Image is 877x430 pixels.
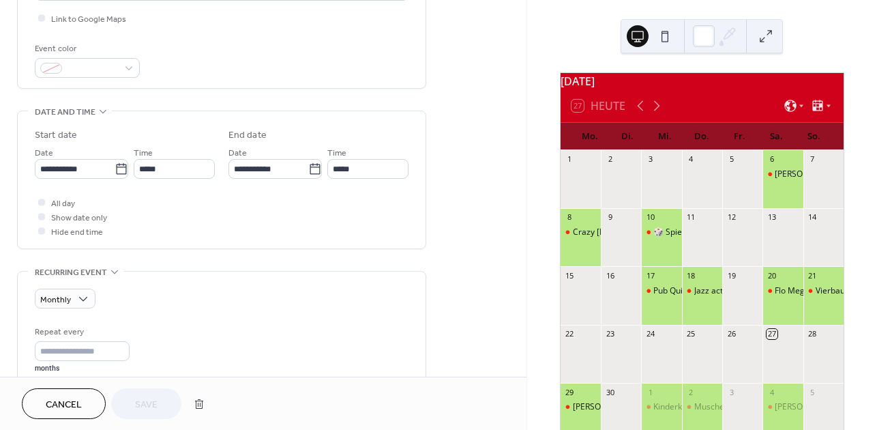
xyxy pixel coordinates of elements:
div: 13 [767,212,777,223]
div: 23 [605,329,615,339]
div: Event color [35,42,137,56]
div: 17 [645,270,655,281]
div: Pub Quiz [653,285,687,297]
div: Repeat every [35,325,127,339]
div: Adler Tanz [762,169,803,180]
span: All day [51,197,75,211]
div: Vierbaumer Dorffest im Schwarzen Adler [803,285,844,297]
div: Jazz activ [682,285,722,297]
div: months [35,364,130,373]
div: 2 [686,387,696,397]
span: Link to Google Maps [51,12,126,27]
div: 19 [726,270,737,281]
div: 12 [726,212,737,223]
div: 30 [605,387,615,397]
span: Date [35,146,53,160]
div: 28 [807,329,818,339]
div: 22 [565,329,575,339]
div: 5 [726,154,737,164]
div: Sa. [758,123,795,150]
span: Monthly [40,292,71,308]
div: Do. [683,123,721,150]
div: 16 [605,270,615,281]
div: 20 [767,270,777,281]
div: [PERSON_NAME] Tanz [775,401,859,413]
div: 24 [645,329,655,339]
div: Adler Tanz [762,401,803,413]
div: 11 [686,212,696,223]
div: Flo Mega – Live in Concert [762,285,803,297]
div: End date [228,128,267,143]
div: 4 [767,387,777,397]
div: 9 [605,212,615,223]
div: 27 [767,329,777,339]
div: Mo. [571,123,609,150]
div: Muscheltag [682,401,722,413]
div: 3 [726,387,737,397]
div: 18 [686,270,696,281]
div: 6 [767,154,777,164]
div: 8 [565,212,575,223]
div: Start date [35,128,77,143]
div: Crazy [DATE] Comedy [573,227,657,238]
div: Kinderkino [641,401,681,413]
span: Date [228,146,247,160]
div: So. [795,123,833,150]
span: Time [327,146,346,160]
div: 25 [686,329,696,339]
div: Fr. [721,123,758,150]
button: Cancel [22,388,106,419]
div: Di. [608,123,646,150]
div: 1 [565,154,575,164]
div: 26 [726,329,737,339]
div: Muscheltag [694,401,739,413]
div: 5 [807,387,818,397]
div: [PERSON_NAME] [573,401,637,413]
span: Cancel [46,398,82,412]
span: Time [134,146,153,160]
div: 3 [645,154,655,164]
div: Crazy Monday Comedy [561,227,601,238]
div: 2 [605,154,615,164]
div: [PERSON_NAME] Tanz [775,169,859,180]
div: Kai Magnus Sting [561,401,601,413]
div: Kinderkino [653,401,694,413]
div: 🎲 Spiele Abend🃏 [641,227,681,238]
div: 15 [565,270,575,281]
div: 7 [807,154,818,164]
span: Hide end time [51,225,103,240]
div: [DATE] [561,73,844,89]
div: Jazz activ [694,285,729,297]
span: Show date only [51,211,107,225]
div: Mi. [646,123,683,150]
div: 🎲 Spiele Abend🃏 [653,227,726,238]
div: Flo Mega – Live in Concert [775,285,874,297]
span: Recurring event [35,266,107,280]
div: 14 [807,212,818,223]
div: 21 [807,270,818,281]
div: Pub Quiz [641,285,681,297]
div: 29 [565,387,575,397]
span: Date and time [35,105,95,119]
div: 1 [645,387,655,397]
div: 10 [645,212,655,223]
div: 4 [686,154,696,164]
